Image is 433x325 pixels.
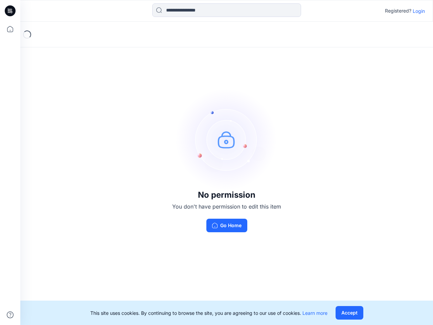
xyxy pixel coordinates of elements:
[206,219,247,232] button: Go Home
[302,310,327,316] a: Learn more
[336,306,363,320] button: Accept
[385,7,411,15] p: Registered?
[176,89,277,190] img: no-perm.svg
[172,190,281,200] h3: No permission
[172,202,281,211] p: You don't have permission to edit this item
[90,309,327,317] p: This site uses cookies. By continuing to browse the site, you are agreeing to our use of cookies.
[413,7,425,15] p: Login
